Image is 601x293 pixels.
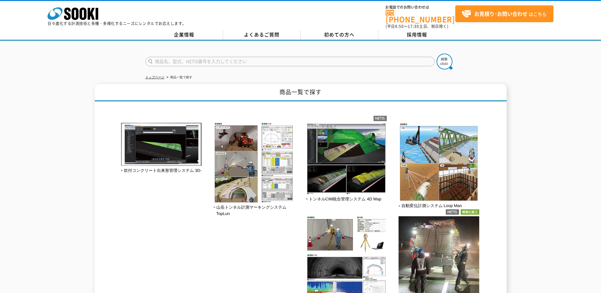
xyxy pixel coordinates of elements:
[378,30,456,40] a: 採用情報
[95,84,507,101] h1: 商品一覧で探す
[386,5,455,9] span: お電話でのお問い合わせは
[399,197,479,208] a: 自動変位計測システム Loop Man
[455,5,553,22] a: お見積り･お問い合わせはこちら
[399,203,462,209] span: 自動変位計測システム Loop Man
[446,209,459,215] img: netis
[474,10,527,17] strong: お見積り･お問い合わせ
[214,198,294,216] a: 山岳トンネル計測マーキングシステム TopLun
[165,74,192,81] li: 商品一覧で探す
[437,54,452,69] img: btn_search.png
[301,30,378,40] a: 初めての方へ
[145,30,223,40] a: 企業情報
[462,9,547,19] span: はこちら
[145,75,164,79] a: トップページ
[386,23,448,29] span: (平日 ～ 土日、祝日除く)
[121,161,202,173] a: 吹付コンクリート出来形管理システム 3D-
[324,31,355,38] span: 初めての方へ
[461,209,479,215] img: 情報化施工
[306,190,387,201] a: トンネルCIM統合管理システム 4D Map
[306,196,381,203] span: トンネルCIM統合管理システム 4D Map
[48,22,186,25] p: 日々進化する計測技術と多種・多様化するニーズにレンタルでお応えします。
[214,123,294,204] img: 山岳トンネル計測マーキングシステム TopLun
[145,57,435,66] input: 商品名、型式、NETIS番号を入力してください
[214,204,294,218] span: 山岳トンネル計測マーキングシステム TopLun
[374,116,387,121] img: netis
[386,10,455,23] a: [PHONE_NUMBER]
[121,167,202,174] span: 吹付コンクリート出来形管理システム 3D-
[306,123,387,196] img: トンネルCIM統合管理システム 4D Map
[121,123,202,167] img: 吹付コンクリート出来形管理システム 3D-
[408,23,419,29] span: 17:30
[399,123,479,203] img: 自動変位計測システム Loop Man
[223,30,301,40] a: よくあるご質問
[395,23,404,29] span: 8:50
